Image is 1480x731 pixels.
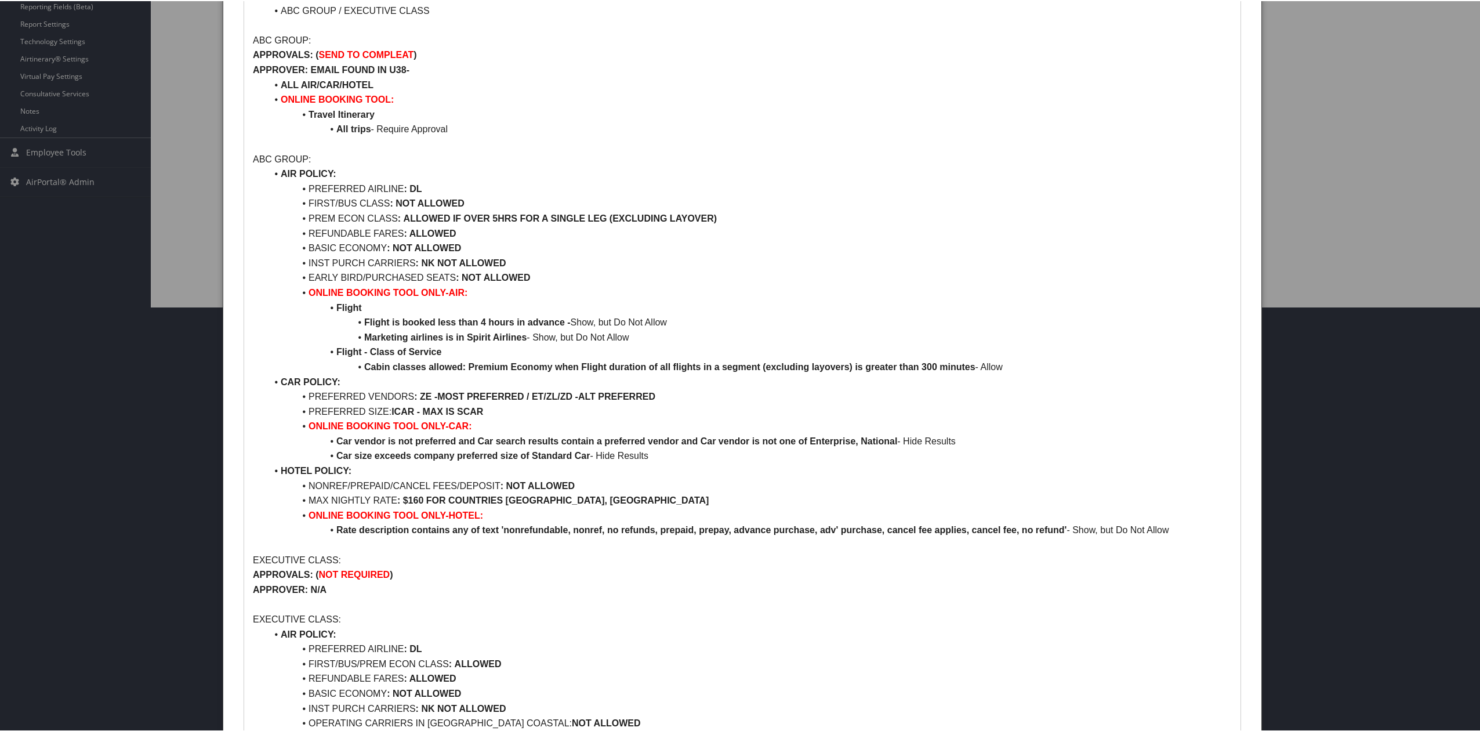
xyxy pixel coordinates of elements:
[364,331,527,341] strong: Marketing airlines is in Spirit Airlines
[267,700,1232,715] li: INST PURCH CARRIERS
[281,168,336,178] strong: AIR POLICY:
[267,403,1232,418] li: PREFERRED SIZE:
[267,685,1232,700] li: BASIC ECONOMY
[267,195,1232,210] li: FIRST/BUS CLASS
[253,151,1232,166] p: ABC GROUP:
[267,210,1232,225] li: PREM ECON CLASS
[500,480,575,490] strong: : NOT ALLOWED
[391,406,483,415] strong: ICAR - MAX IS SCAR
[253,64,409,74] strong: APPROVER: EMAIL FOUND IN U38-
[336,524,1067,534] strong: Rate description contains any of text 'nonrefundable, nonref, no refunds, prepaid, prepay, advanc...
[404,227,456,237] strong: : ALLOWED
[267,269,1232,284] li: EARLY BIRD/PURCHASED SEATS
[387,242,461,252] strong: : NOT ALLOWED
[267,329,1232,344] li: - Show, but Do Not Allow
[404,643,422,653] strong: : DL
[449,658,452,668] strong: :
[336,435,897,445] strong: Car vendor is not preferred and Car search results contain a preferred vendor and Car vendor is n...
[416,703,506,712] strong: : NK NOT ALLOWED
[281,628,336,638] strong: AIR POLICY:
[398,212,401,222] strong: :
[309,287,467,296] strong: ONLINE BOOKING TOOL ONLY-AIR:
[267,359,1232,374] li: - Allow
[267,477,1232,493] li: NONREF/PREPAID/CANCEL FEES/DEPOSIT
[456,272,530,281] strong: : NOT ALLOWED
[267,314,1232,329] li: Show, but Do Not Allow
[267,447,1232,462] li: - Hide Results
[281,376,340,386] strong: CAR POLICY:
[267,2,1232,17] li: ABC GROUP / EXECUTIVE CLASS
[387,687,461,697] strong: : NOT ALLOWED
[267,433,1232,448] li: - Hide Results
[455,658,502,668] strong: ALLOWED
[404,672,456,682] strong: : ALLOWED
[572,717,641,727] strong: NOT ALLOWED
[309,420,472,430] strong: ONLINE BOOKING TOOL ONLY-CAR:
[253,569,313,578] strong: APPROVALS:
[390,569,393,578] strong: )
[364,361,975,371] strong: Cabin classes allowed: Premium Economy when Flight duration of all flights in a segment (excludin...
[267,522,1232,537] li: - Show, but Do Not Allow
[336,123,371,133] strong: All trips
[413,49,416,59] strong: )
[267,121,1232,136] li: - Require Approval
[404,183,422,193] strong: : DL
[253,49,313,59] strong: APPROVALS:
[253,552,1232,567] p: EXECUTIVE CLASS:
[336,450,590,459] strong: Car size exceeds company preferred size of Standard Car
[416,257,506,267] strong: : NK NOT ALLOWED
[404,212,717,222] strong: ALLOWED IF OVER 5HRS FOR A SINGLE LEG (EXCLUDING LAYOVER)
[364,316,571,326] strong: Flight is booked less than 4 hours in advance -
[267,180,1232,196] li: PREFERRED AIRLINE
[336,302,362,312] strong: Flight
[281,465,351,475] strong: HOTEL POLICY:
[267,640,1232,656] li: PREFERRED AIRLINE
[315,569,318,578] strong: (
[309,509,483,519] strong: ONLINE BOOKING TOOL ONLY-HOTEL:
[253,611,1232,626] p: EXECUTIVE CLASS:
[267,715,1232,730] li: OPERATING CARRIERS IN [GEOGRAPHIC_DATA] COASTAL:
[309,108,375,118] strong: Travel Itinerary
[267,656,1232,671] li: FIRST/BUS/PREM ECON CLASS
[397,494,709,504] strong: : $160 FOR COUNTRIES [GEOGRAPHIC_DATA], [GEOGRAPHIC_DATA]
[267,388,1232,403] li: PREFERRED VENDORS
[267,492,1232,507] li: MAX NIGHTLY RATE
[336,346,441,356] strong: Flight - Class of Service
[319,49,414,59] strong: SEND TO COMPLEAT
[319,569,390,578] strong: NOT REQUIRED
[390,197,464,207] strong: : NOT ALLOWED
[281,93,394,103] strong: ONLINE BOOKING TOOL:
[315,49,318,59] strong: (
[267,240,1232,255] li: BASIC ECONOMY
[267,255,1232,270] li: INST PURCH CARRIERS
[253,32,1232,47] p: ABC GROUP:
[267,225,1232,240] li: REFUNDABLE FARES
[253,584,327,594] strong: APPROVER: N/A
[414,390,655,400] strong: : ZE -MOST PREFERRED / ET/ZL/ZD -ALT PREFERRED
[281,79,373,89] strong: ALL AIR/CAR/HOTEL
[267,670,1232,685] li: REFUNDABLE FARES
